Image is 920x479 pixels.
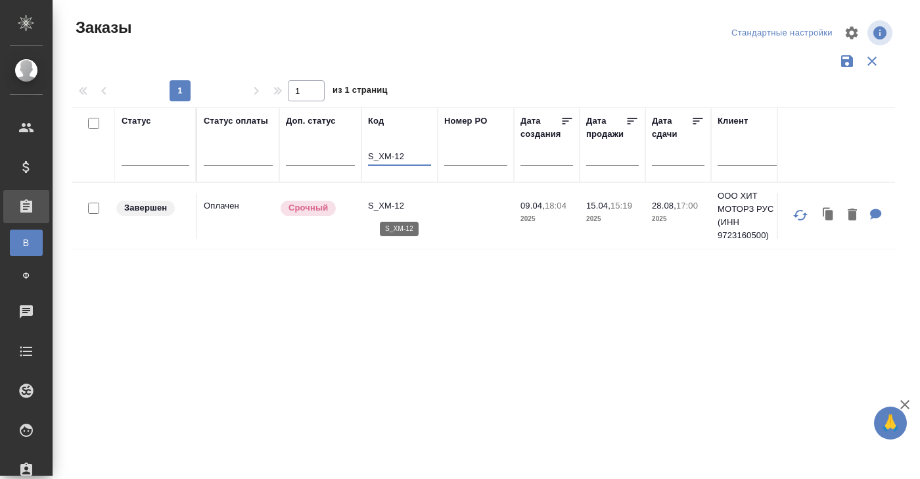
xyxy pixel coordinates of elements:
[520,114,561,141] div: Дата создания
[333,82,388,101] span: из 1 страниц
[867,20,895,45] span: Посмотреть информацию
[874,407,907,440] button: 🙏
[718,189,781,242] p: ООО ХИТ МОТОРЗ РУС (ИНН 9723160500)
[115,199,189,217] div: Выставляет КМ при направлении счета или после выполнения всех работ/сдачи заказа клиенту. Окончат...
[841,202,863,229] button: Удалить
[288,201,328,214] p: Срочный
[835,49,860,74] button: Сохранить фильтры
[785,199,816,231] button: Обновить
[197,193,279,239] td: Оплачен
[860,49,885,74] button: Сбросить фильтры
[879,409,902,437] span: 🙏
[286,114,336,128] div: Доп. статус
[610,201,632,211] p: 15:19
[16,236,36,249] span: В
[545,201,566,211] p: 18:04
[652,213,704,226] p: 2025
[10,263,43,289] a: Ф
[122,114,151,128] div: Статус
[816,202,841,229] button: Клонировать
[72,17,131,38] span: Заказы
[520,213,573,226] p: 2025
[836,17,867,49] span: Настроить таблицу
[204,114,268,128] div: Статус оплаты
[368,114,384,128] div: Код
[124,201,167,214] p: Завершен
[520,201,545,211] p: 09.04,
[718,114,748,128] div: Клиент
[586,114,626,141] div: Дата продажи
[368,199,431,213] p: S_XM-12
[444,114,487,128] div: Номер PO
[16,269,36,282] span: Ф
[586,201,610,211] p: 15.04,
[652,114,691,141] div: Дата сдачи
[279,199,355,217] div: Выставляется автоматически, если на указанный объем услуг необходимо больше времени в стандартном...
[652,201,676,211] p: 28.08,
[728,23,836,43] div: split button
[10,230,43,256] a: В
[676,201,698,211] p: 17:00
[586,213,639,226] p: 2025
